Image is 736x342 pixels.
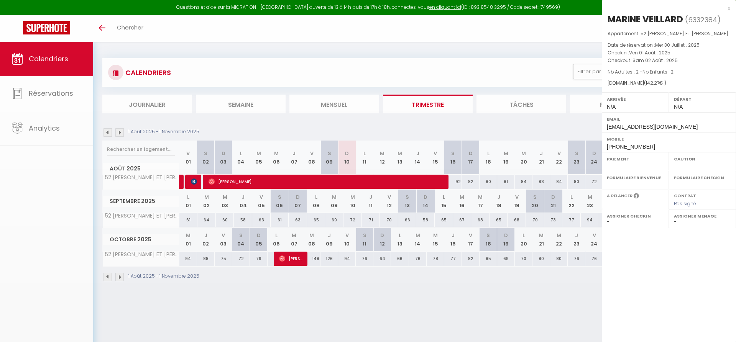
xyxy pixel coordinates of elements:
span: ( ) [685,14,721,25]
label: Assigner Menage [674,212,731,220]
span: N/A [674,104,683,110]
span: Sam 02 Août . 2025 [632,57,678,64]
span: Nb Enfants : 2 [642,69,674,75]
i: Sélectionner OUI si vous souhaiter envoyer les séquences de messages post-checkout [634,193,639,201]
label: Email [607,115,731,123]
label: Arrivée [607,95,664,103]
span: 142.27 [646,80,659,86]
label: Assigner Checkin [607,212,664,220]
label: Caution [674,155,731,163]
span: Ven 01 Août . 2025 [629,49,670,56]
span: Mer 30 Juillet . 2025 [655,42,700,48]
label: Mobile [607,135,731,143]
label: Formulaire Bienvenue [607,174,664,182]
label: Paiement [607,155,664,163]
span: Pas signé [674,200,696,207]
span: N/A [607,104,616,110]
div: x [602,4,730,13]
span: ( € ) [644,80,666,86]
span: [EMAIL_ADDRESS][DOMAIN_NAME] [607,124,698,130]
span: [PHONE_NUMBER] [607,144,655,150]
div: MARINE VEILLARD [608,13,683,25]
p: Date de réservation : [608,41,730,49]
label: Formulaire Checkin [674,174,731,182]
label: A relancer [607,193,632,199]
span: 52 [PERSON_NAME] ET [PERSON_NAME] · [641,30,730,37]
p: Appartement : [608,30,730,38]
label: Contrat [674,193,696,198]
p: Checkin : [608,49,730,57]
label: Départ [674,95,731,103]
span: 6332384 [688,15,717,25]
span: Nb Adultes : 2 - [608,69,674,75]
p: Checkout : [608,57,730,64]
div: [DOMAIN_NAME] [608,80,730,87]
